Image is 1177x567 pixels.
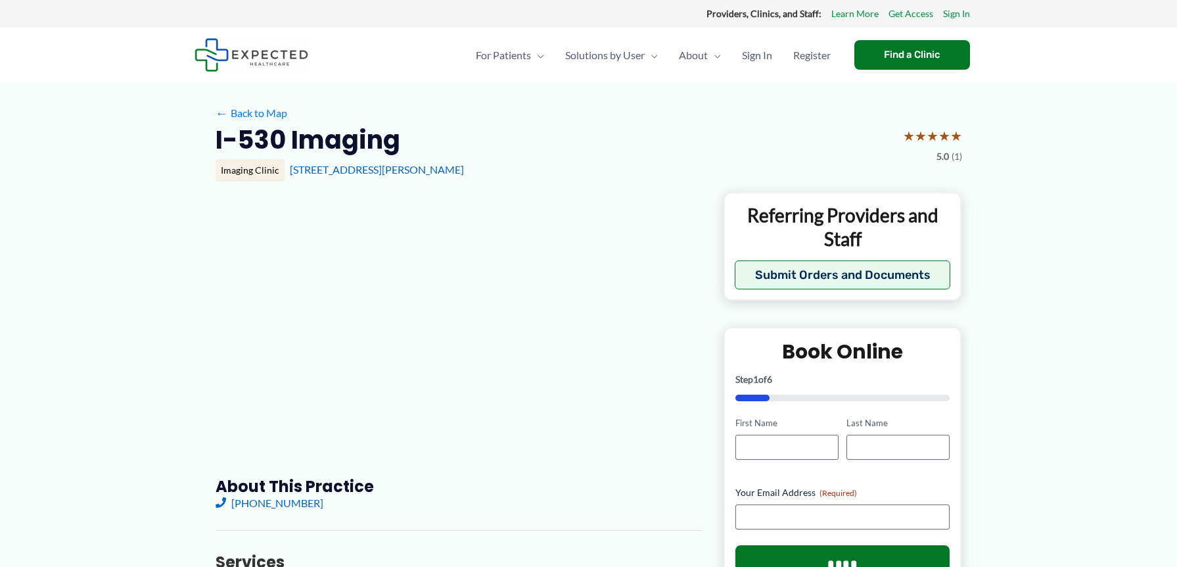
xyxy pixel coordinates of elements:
label: First Name [735,417,839,430]
a: Sign In [731,32,783,78]
span: Register [793,32,831,78]
label: Last Name [846,417,950,430]
strong: Providers, Clinics, and Staff: [706,8,821,19]
span: 6 [767,374,772,385]
span: ★ [938,124,950,148]
a: Register [783,32,841,78]
span: Sign In [742,32,772,78]
img: Expected Healthcare Logo - side, dark font, small [195,38,308,72]
span: For Patients [476,32,531,78]
span: 1 [753,374,758,385]
a: ←Back to Map [216,103,287,123]
span: Menu Toggle [708,32,721,78]
a: [STREET_ADDRESS][PERSON_NAME] [290,163,464,176]
h2: I-530 Imaging [216,124,400,156]
a: [PHONE_NUMBER] [216,497,323,509]
span: About [679,32,708,78]
a: Learn More [831,5,879,22]
span: (Required) [819,488,857,498]
span: Menu Toggle [645,32,658,78]
p: Step of [735,375,950,384]
span: Solutions by User [565,32,645,78]
p: Referring Providers and Staff [735,203,951,251]
span: 5.0 [936,148,949,165]
span: ★ [915,124,927,148]
span: ← [216,107,228,119]
div: Imaging Clinic [216,159,285,182]
span: Menu Toggle [531,32,544,78]
a: Sign In [943,5,970,22]
a: For PatientsMenu Toggle [465,32,555,78]
h3: About this practice [216,476,703,497]
label: Your Email Address [735,486,950,499]
a: Get Access [889,5,933,22]
span: ★ [927,124,938,148]
span: (1) [952,148,962,165]
a: Find a Clinic [854,40,970,70]
button: Submit Orders and Documents [735,260,951,289]
span: ★ [950,124,962,148]
h2: Book Online [735,339,950,364]
a: AboutMenu Toggle [668,32,731,78]
span: ★ [903,124,915,148]
a: Solutions by UserMenu Toggle [555,32,668,78]
nav: Primary Site Navigation [465,32,841,78]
